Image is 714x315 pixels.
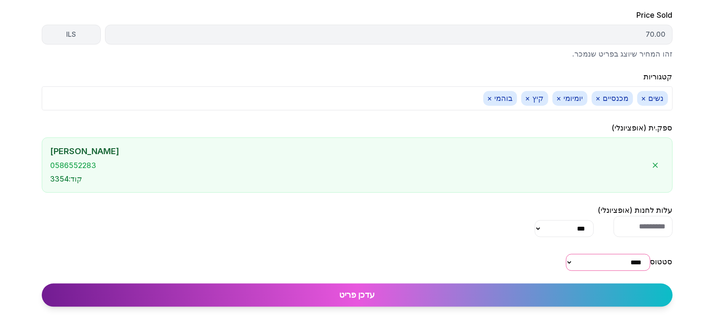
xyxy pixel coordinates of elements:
button: × [488,93,493,103]
label: סטטוס [650,257,673,266]
p: זהו המחיר שיוצג בפריט שנמכר. [42,49,673,59]
button: × [557,93,562,103]
div: 70.00 [105,24,673,44]
div: 0586552283 [51,161,647,170]
span: נשים [637,91,668,106]
span: מכנסיים [592,91,633,106]
label: Price Sold [637,11,673,19]
label: ספק.ית (אופציונלי) [612,123,673,132]
div: ILS [42,24,101,44]
button: הסר ספק.ית [647,157,664,174]
label: קטגוריות [644,72,673,81]
div: [PERSON_NAME] [51,146,647,157]
div: קוד : 3354 [51,174,647,184]
span: בוהמי [483,91,517,106]
span: קיץ [521,91,548,106]
button: × [641,93,647,103]
button: עדכן פריט [42,283,673,307]
button: × [596,93,601,103]
span: יומיומי [552,91,587,106]
label: עלות לחנות (אופציונלי) [598,206,673,215]
button: × [525,93,531,103]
